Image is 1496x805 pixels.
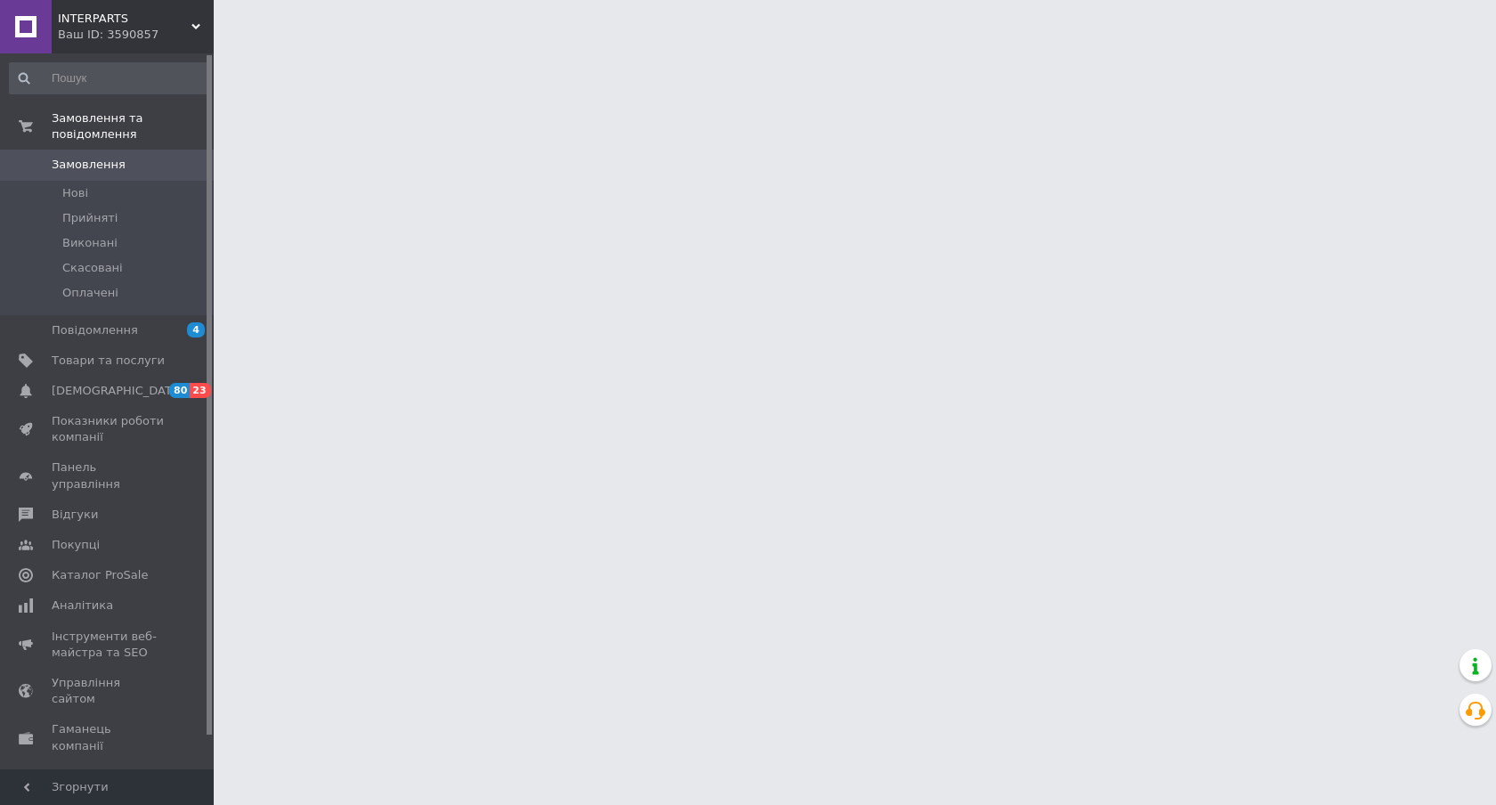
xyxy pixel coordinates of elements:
[52,110,214,142] span: Замовлення та повідомлення
[52,459,165,492] span: Панель управління
[62,235,118,251] span: Виконані
[52,768,97,785] span: Маркет
[58,27,214,43] div: Ваш ID: 3590857
[52,353,165,369] span: Товари та послуги
[62,210,118,226] span: Прийняті
[52,322,138,338] span: Повідомлення
[52,537,100,553] span: Покупці
[62,285,118,301] span: Оплачені
[62,260,123,276] span: Скасовані
[52,507,98,523] span: Відгуки
[187,322,205,337] span: 4
[58,11,191,27] span: INTERPARTS
[52,567,148,583] span: Каталог ProSale
[190,383,210,398] span: 23
[52,413,165,445] span: Показники роботи компанії
[52,383,183,399] span: [DEMOGRAPHIC_DATA]
[52,629,165,661] span: Інструменти веб-майстра та SEO
[52,721,165,753] span: Гаманець компанії
[52,598,113,614] span: Аналітика
[169,383,190,398] span: 80
[9,62,210,94] input: Пошук
[52,157,126,173] span: Замовлення
[52,675,165,707] span: Управління сайтом
[62,185,88,201] span: Нові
